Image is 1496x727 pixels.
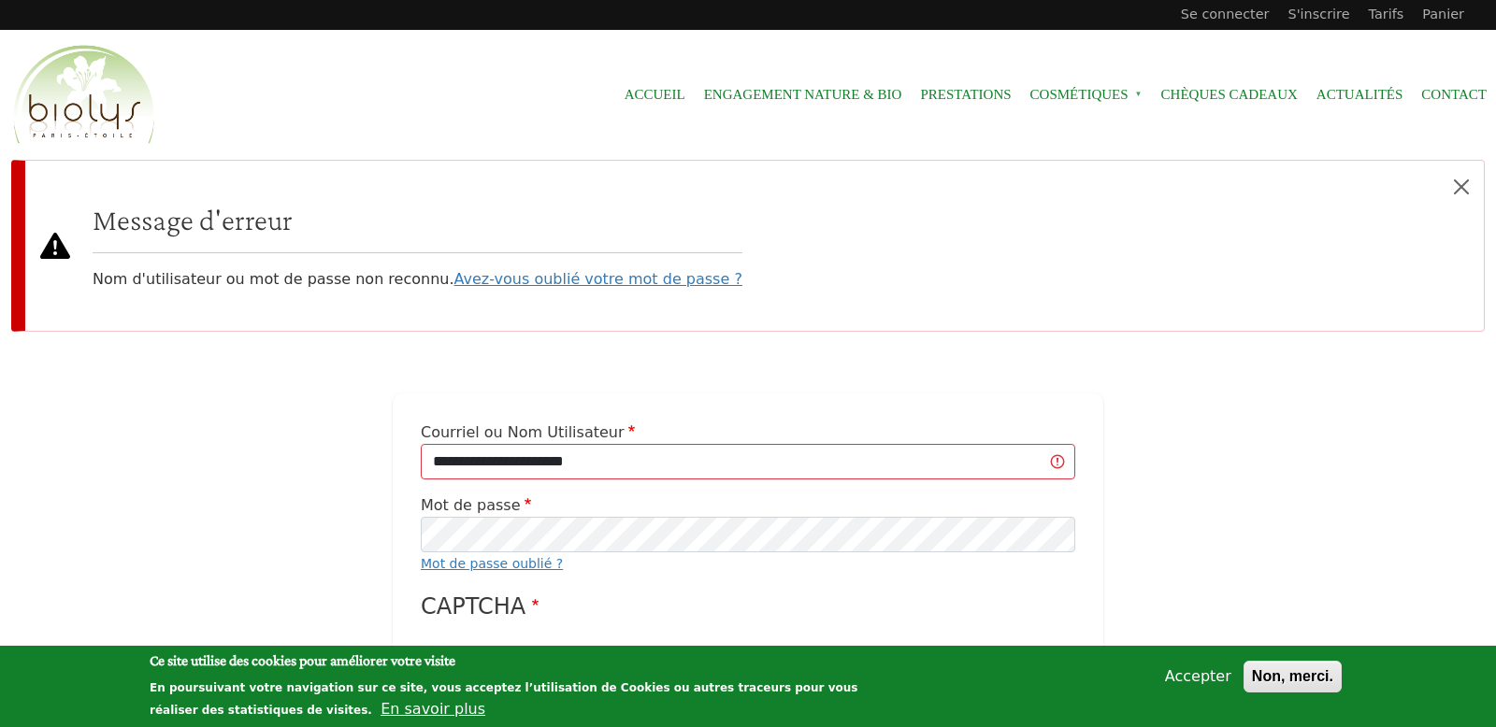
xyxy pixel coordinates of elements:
[421,421,640,444] label: Courriel ou Nom Utilisateur
[1030,74,1143,116] span: Cosmétiques
[1316,74,1403,116] a: Actualités
[1421,74,1487,116] a: Contact
[150,681,857,717] p: En poursuivant votre navigation sur ce site, vous acceptez l’utilisation de Cookies ou autres tra...
[9,42,159,149] img: Accueil
[421,631,705,704] iframe: reCAPTCHA
[381,698,485,720] button: En savoir plus
[40,176,70,316] svg: Danger:
[454,270,742,288] a: Avez-vous oublié votre mot de passe ?
[93,202,742,237] h2: Message d'erreur
[1135,91,1143,98] span: »
[93,202,742,291] div: Nom d'utilisateur ou mot de passe non reconnu.
[920,74,1011,116] a: Prestations
[421,556,563,571] a: Mot de passe oublié ?
[1244,661,1342,692] button: Non, merci.
[1439,161,1484,213] button: Close
[1158,665,1239,688] button: Accepter
[1161,74,1298,116] a: Chèques cadeaux
[421,590,1075,623] legend: CAPTCHA
[150,650,868,671] h2: Ce site utilise des cookies pour améliorer votre visite
[421,494,536,517] label: Mot de passe
[704,74,902,116] a: Engagement Nature & Bio
[625,74,685,116] a: Accueil
[11,160,1485,332] div: Message d'erreur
